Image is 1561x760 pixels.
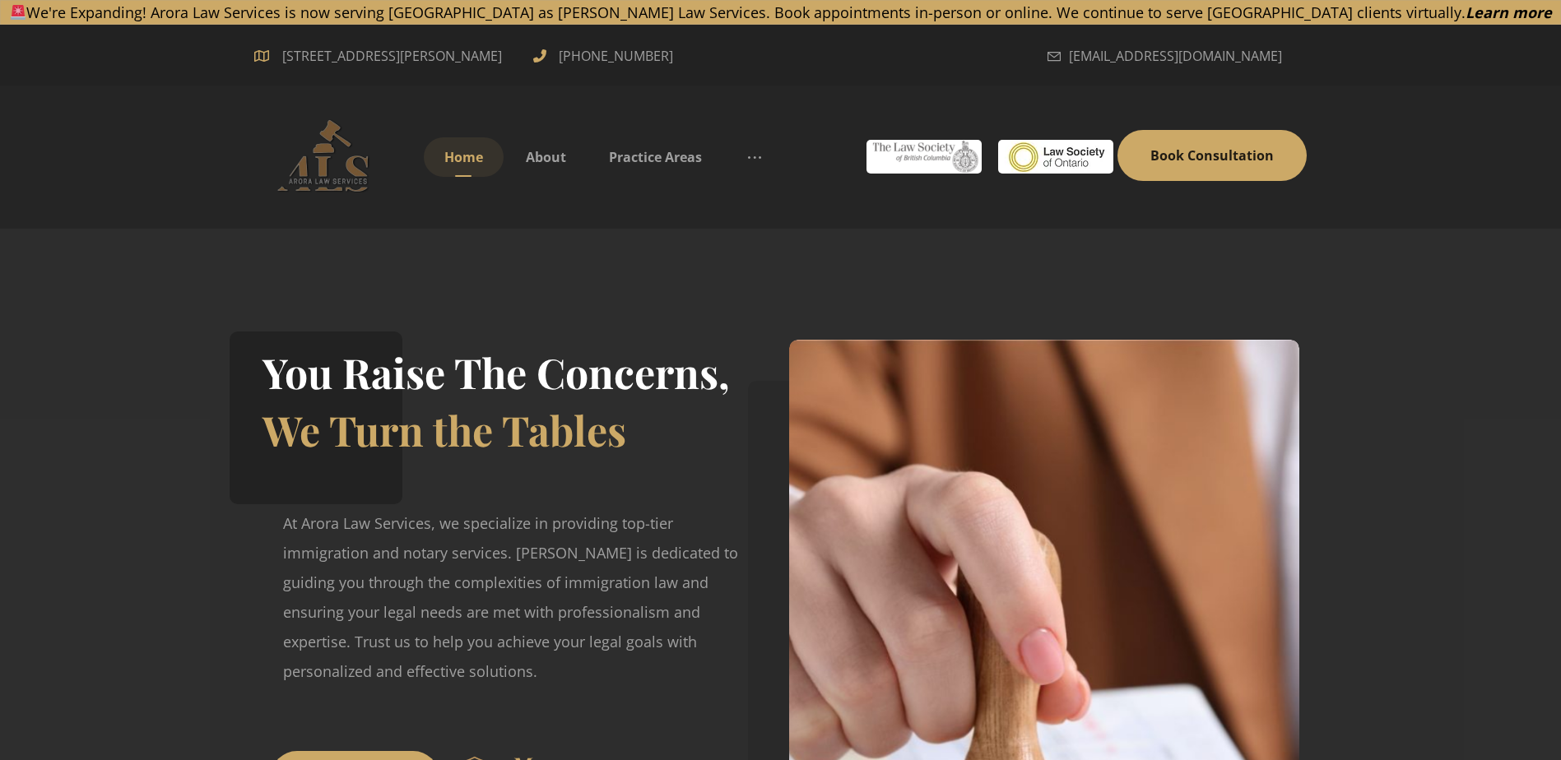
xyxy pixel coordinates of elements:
img: Arora Law Services [254,118,402,192]
span: [PHONE_NUMBER] [555,43,677,69]
img: # [866,140,982,174]
a: About [505,137,587,177]
p: At Arora Law Services, we specialize in providing top-tier immigration and notary services. [PERS... [283,508,752,686]
img: # [998,140,1113,174]
span: Practice Areas [609,148,702,166]
p: We're Expanding! Arora Law Services is now serving [GEOGRAPHIC_DATA] as [PERSON_NAME] Law Service... [9,5,1552,20]
img: 🚨 [11,5,26,20]
a: Book Consultation [1117,130,1307,181]
h2: You Raise The Concerns, [262,344,730,401]
a: Advocate (IN) | Barrister (CA) | Solicitor | Notary Public [254,118,402,192]
span: About [526,148,566,166]
span: [EMAIL_ADDRESS][DOMAIN_NAME] [1069,43,1282,69]
span: [STREET_ADDRESS][PERSON_NAME] [276,43,509,69]
span: Home [444,148,483,166]
a: [STREET_ADDRESS][PERSON_NAME] [254,45,509,63]
span: Book Consultation [1150,146,1274,165]
a: [PHONE_NUMBER] [533,45,677,63]
a: Practice Areas [588,137,722,177]
a: More links [724,137,785,177]
span: We Turn the Tables [262,402,626,457]
a: Learn more [1466,2,1552,22]
a: Home [424,137,504,177]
